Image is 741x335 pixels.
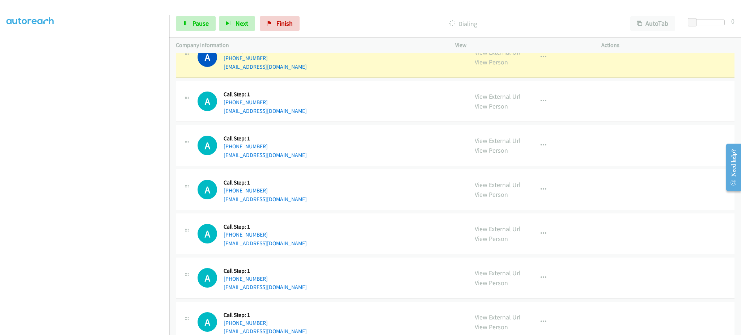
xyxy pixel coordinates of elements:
a: View Person [475,279,508,287]
a: [EMAIL_ADDRESS][DOMAIN_NAME] [224,328,307,335]
h5: Call Step: 1 [224,311,307,319]
div: The call is yet to be attempted [198,224,217,243]
a: View External Url [475,92,521,101]
a: View External Url [475,136,521,145]
a: [PHONE_NUMBER] [224,143,268,150]
div: 0 [731,16,734,26]
div: The call is yet to be attempted [198,268,217,288]
a: [PHONE_NUMBER] [224,99,268,106]
h1: A [198,268,217,288]
a: View External Url [475,269,521,277]
p: Actions [601,41,734,50]
h1: A [198,180,217,199]
button: Next [219,16,255,31]
div: The call is yet to be attempted [198,92,217,111]
h5: Call Step: 1 [224,135,307,142]
h1: A [198,92,217,111]
p: Company Information [176,41,442,50]
span: Finish [276,19,293,27]
a: View External Url [475,225,521,233]
a: View Person [475,102,508,110]
a: View Person [475,146,508,154]
h1: A [198,312,217,332]
a: [EMAIL_ADDRESS][DOMAIN_NAME] [224,152,307,158]
p: Dialing [309,19,617,29]
iframe: Resource Center [720,139,741,196]
button: AutoTab [630,16,675,31]
h1: A [198,47,217,67]
a: [EMAIL_ADDRESS][DOMAIN_NAME] [224,196,307,203]
a: [PHONE_NUMBER] [224,231,268,238]
h1: A [198,224,217,243]
a: [EMAIL_ADDRESS][DOMAIN_NAME] [224,63,307,70]
a: View Person [475,323,508,331]
a: View External Url [475,313,521,321]
h5: Call Step: 1 [224,91,307,98]
div: The call is yet to be attempted [198,312,217,332]
a: [EMAIL_ADDRESS][DOMAIN_NAME] [224,240,307,247]
a: [EMAIL_ADDRESS][DOMAIN_NAME] [224,284,307,291]
a: Pause [176,16,216,31]
span: Pause [192,19,209,27]
div: The call is yet to be attempted [198,180,217,199]
p: View [455,41,588,50]
a: View Person [475,58,508,66]
a: Finish [260,16,300,31]
a: [EMAIL_ADDRESS][DOMAIN_NAME] [224,107,307,114]
a: [PHONE_NUMBER] [224,275,268,282]
h1: A [198,136,217,155]
h5: Call Step: 1 [224,267,307,275]
div: Delay between calls (in seconds) [691,20,725,25]
h5: Call Step: 1 [224,223,307,230]
a: [PHONE_NUMBER] [224,319,268,326]
span: Next [236,19,248,27]
a: View Person [475,234,508,243]
h5: Call Step: 1 [224,179,307,186]
a: [PHONE_NUMBER] [224,55,268,62]
a: [PHONE_NUMBER] [224,187,268,194]
a: View Person [475,190,508,199]
a: View External Url [475,181,521,189]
